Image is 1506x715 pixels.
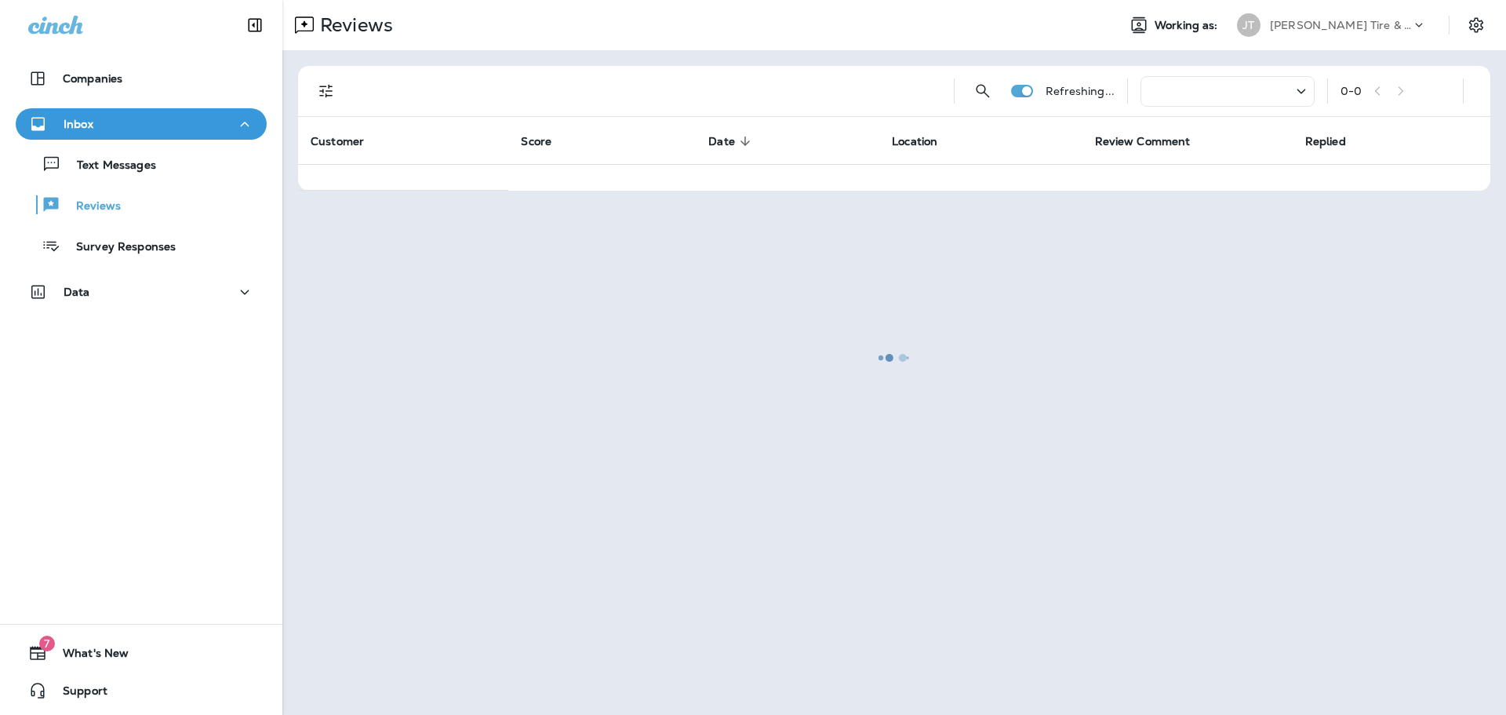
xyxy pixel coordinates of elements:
[16,637,267,669] button: 7What's New
[47,684,107,703] span: Support
[16,276,267,308] button: Data
[16,188,267,221] button: Reviews
[60,199,121,214] p: Reviews
[60,240,176,255] p: Survey Responses
[64,118,93,130] p: Inbox
[39,636,55,651] span: 7
[16,675,267,706] button: Support
[47,647,129,666] span: What's New
[16,229,267,262] button: Survey Responses
[16,108,267,140] button: Inbox
[233,9,277,41] button: Collapse Sidebar
[64,286,90,298] p: Data
[16,63,267,94] button: Companies
[63,72,122,85] p: Companies
[61,159,156,173] p: Text Messages
[16,148,267,181] button: Text Messages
